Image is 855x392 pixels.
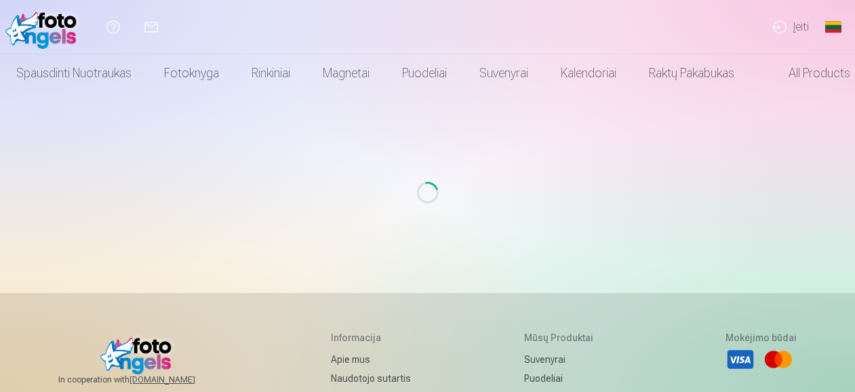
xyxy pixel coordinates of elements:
h5: Mūsų produktai [524,331,622,345]
span: In cooperation with [58,374,228,385]
a: Fotoknyga [148,54,235,92]
a: Suvenyrai [463,54,544,92]
a: Apie mus [331,350,421,369]
a: Suvenyrai [524,350,622,369]
a: Rinkiniai [235,54,306,92]
a: Naudotojo sutartis [331,369,421,388]
h5: Mokėjimo būdai [725,331,797,345]
li: Mastercard [763,345,793,374]
a: Raktų pakabukas [633,54,751,92]
a: [DOMAIN_NAME] [130,374,228,385]
a: Puodeliai [386,54,463,92]
li: Visa [725,345,755,374]
img: /fa2 [5,5,83,49]
a: Kalendoriai [544,54,633,92]
a: Magnetai [306,54,386,92]
a: Puodeliai [524,369,622,388]
h5: Informacija [331,331,421,345]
